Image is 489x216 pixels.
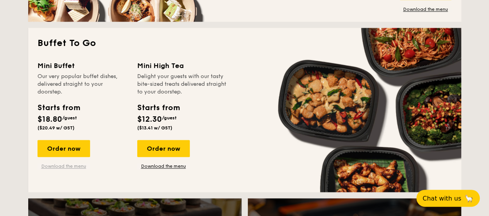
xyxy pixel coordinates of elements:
div: Order now [37,140,90,157]
span: /guest [62,115,77,121]
div: Mini Buffet [37,60,128,71]
span: /guest [162,115,177,121]
div: Starts from [137,102,179,114]
span: Chat with us [423,195,461,202]
span: ($20.49 w/ GST) [37,125,75,131]
span: 🦙 [464,194,474,203]
div: Mini High Tea [137,60,228,71]
a: Download the menu [37,163,90,169]
button: Chat with us🦙 [416,190,480,207]
a: Download the menu [137,163,190,169]
div: Delight your guests with our tasty bite-sized treats delivered straight to your doorstep. [137,73,228,96]
span: ($13.41 w/ GST) [137,125,172,131]
span: $18.80 [37,115,62,124]
div: Order now [137,140,190,157]
span: $12.30 [137,115,162,124]
h2: Buffet To Go [37,37,452,49]
a: Download the menu [399,6,452,12]
div: Our very popular buffet dishes, delivered straight to your doorstep. [37,73,128,96]
div: Starts from [37,102,80,114]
